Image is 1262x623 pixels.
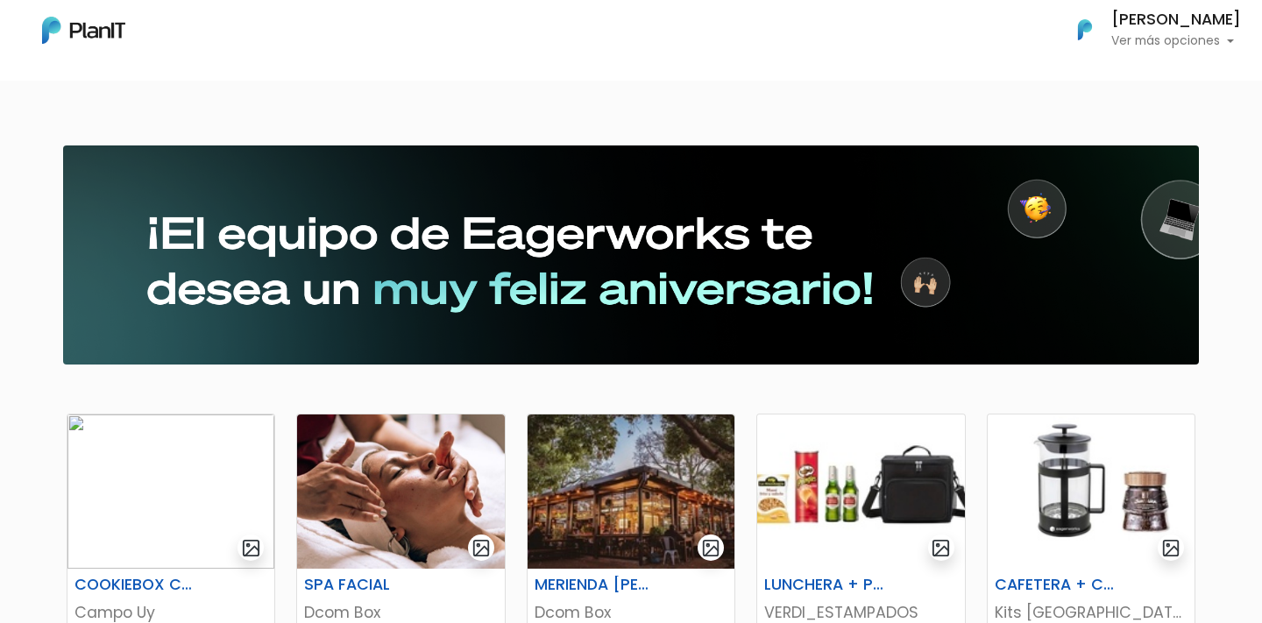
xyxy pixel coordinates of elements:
[754,576,897,594] h6: LUNCHERA + PICADA
[1066,11,1104,49] img: PlanIt Logo
[1111,12,1241,28] h6: [PERSON_NAME]
[42,17,125,44] img: PlanIt Logo
[988,414,1195,569] img: thumb_63AE2317-F514-41F3-A209-2759B9902972.jpeg
[1111,35,1241,47] p: Ver más opciones
[524,576,667,594] h6: MERIENDA [PERSON_NAME] CAFÉ
[294,576,436,594] h6: SPA FACIAL
[528,414,734,569] img: thumb_6349CFF3-484F-4BCD-9940-78224EC48F4B.jpeg
[701,538,721,558] img: gallery-light
[241,538,261,558] img: gallery-light
[471,538,492,558] img: gallery-light
[984,576,1127,594] h6: CAFETERA + CAFÉ [PERSON_NAME]
[67,414,274,569] img: thumb_WhatsApp_Image_2025-07-21_at_20.21.58.jpeg
[297,414,504,569] img: thumb_2AAA59ED-4AB8-4286-ADA8-D238202BF1A2.jpeg
[931,538,951,558] img: gallery-light
[64,576,207,594] h6: COOKIEBOX CAMPO
[1161,538,1181,558] img: gallery-light
[1055,7,1241,53] button: PlanIt Logo [PERSON_NAME] Ver más opciones
[757,414,964,569] img: thumb_B5069BE2-F4D7-4801-A181-DF9E184C69A6.jpeg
